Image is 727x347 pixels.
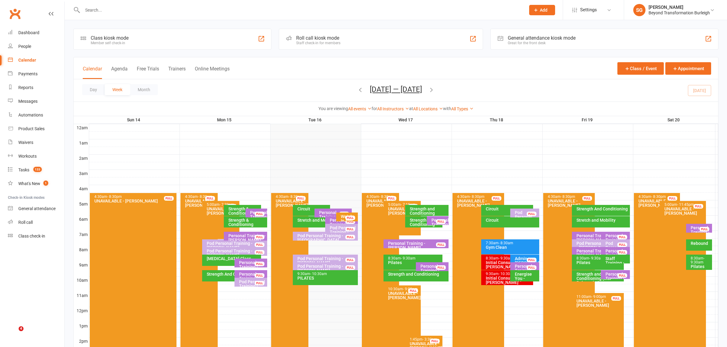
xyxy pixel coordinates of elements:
div: 10:30am [388,287,420,291]
th: Sat 20 [633,116,715,124]
div: FULL [255,242,264,247]
th: 11am [74,292,89,299]
div: FULL [227,204,237,209]
div: FULL [387,196,396,201]
div: Energise You - GiGong Exercises [514,272,538,289]
div: [MEDICAL_DATA] Class [206,256,260,261]
span: Add [540,8,547,13]
div: Personal Training - [PERSON_NAME] [239,272,266,285]
a: Class kiosk mode [8,229,64,243]
a: All Instructors [377,106,409,111]
button: Month [130,84,158,95]
div: Circuit [485,207,532,211]
div: 8:30am [576,256,623,260]
div: FULL [345,258,355,262]
div: Stretch and Mobility [297,218,351,222]
div: UNAVAILABLE - [PERSON_NAME] [206,207,238,215]
div: FULL [255,281,264,285]
div: FULL [255,212,264,216]
div: Pod Personal Training - [GEOGRAPHIC_DATA][PERSON_NAME], [PERSON_NAME]... [605,241,629,267]
div: Personal Training - [PERSON_NAME] [514,264,538,277]
div: Pod Personal Training - [PERSON_NAME], [PERSON_NAME] [206,241,266,254]
div: Initial Consultation - [PERSON_NAME] [485,276,532,284]
div: Strength and Conditioning [409,207,447,215]
th: 10am [74,277,89,284]
div: Personal Training - [PERSON_NAME] Rouge [605,249,629,266]
span: Settings [580,3,597,17]
span: - 9:00pm [591,295,606,299]
span: - 7:15am [401,202,416,207]
div: Staff Training - [PERSON_NAME] [605,256,629,269]
button: Free Trials [137,66,159,79]
a: Calendar [8,53,64,67]
div: Personal Training - [PERSON_NAME] [319,210,351,223]
div: Roll call [18,220,33,225]
div: FULL [345,219,355,224]
strong: at [409,106,413,111]
iframe: Intercom live chat [6,326,21,341]
a: All Types [451,106,474,111]
th: Mon 15 [180,116,270,124]
div: Product Sales [18,126,45,131]
span: - 10:30am [310,272,327,276]
div: FULL [693,204,703,209]
div: Pod Personal Training - [PERSON_NAME], [PERSON_NAME] [576,241,623,254]
th: Sun 14 [89,116,180,124]
span: - 11:45pm [677,202,694,207]
a: General attendance kiosk mode [8,202,64,216]
div: Pod Personal Training - [PERSON_NAME], [PERSON_NAME] [297,264,357,277]
div: FULL [408,204,418,209]
div: 4:30am [547,195,594,199]
div: FULL [527,212,536,216]
div: Personal Training - [PERSON_NAME] [605,234,629,246]
a: All events [348,106,372,111]
a: Waivers [8,136,64,149]
th: Thu 18 [452,116,542,124]
div: FULL [667,196,677,201]
div: Personal Training - [PERSON_NAME] [605,272,629,285]
div: Strength and Conditioning [409,218,441,227]
th: 2pm [74,338,89,345]
div: Personal Training - [PERSON_NAME] [388,241,447,250]
div: People [18,44,31,49]
div: Personal Training - [PERSON_NAME] [420,264,447,277]
th: 2am [74,155,89,162]
button: Add [529,5,555,15]
div: Personal Training - [PERSON_NAME] [329,218,357,231]
div: Payments [18,71,38,76]
span: - 8:30pm [379,195,394,199]
th: Wed 17 [361,116,452,124]
div: 4:30am [275,195,307,199]
button: Day [82,84,105,95]
a: Dashboard [8,26,64,40]
div: FULL [492,196,501,201]
th: 4am [74,185,89,193]
a: Messages [8,95,64,108]
div: Pod Personal Training - [PERSON_NAME], [PERSON_NAME]... [239,280,266,297]
div: Workouts [18,154,37,159]
div: Calendar [18,58,36,63]
div: UNAVAILABLE - [PERSON_NAME] [388,291,420,300]
div: General attendance kiosk mode [508,35,576,41]
div: SG [633,4,645,16]
div: FULL [408,288,418,293]
div: Strength and Conditioning (incl Rebounder) [576,272,623,285]
th: 3am [74,170,89,177]
span: - 9:30am [691,256,704,264]
div: Pod Personal Training - [PERSON_NAME], [PERSON_NAME] wi... [514,210,538,236]
button: Calendar [83,66,102,79]
div: Pod Personal Training - [PERSON_NAME], [PERSON_NAME]... [297,256,357,269]
div: Class check-in [18,234,45,238]
div: UNAVAILABLE - [PERSON_NAME] [185,199,216,207]
span: 4 [19,326,24,331]
div: Circuit [297,207,329,211]
div: Gym Clean [485,245,538,249]
div: Tasks [18,167,29,172]
button: Appointment [665,62,711,75]
div: UNAVAILABLE - [PERSON_NAME] [275,199,307,207]
div: 4:30am [457,195,503,199]
th: 1am [74,139,89,147]
span: - 7:30am [220,202,234,207]
th: 12pm [74,307,89,315]
span: - 8:30pm [289,195,303,199]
